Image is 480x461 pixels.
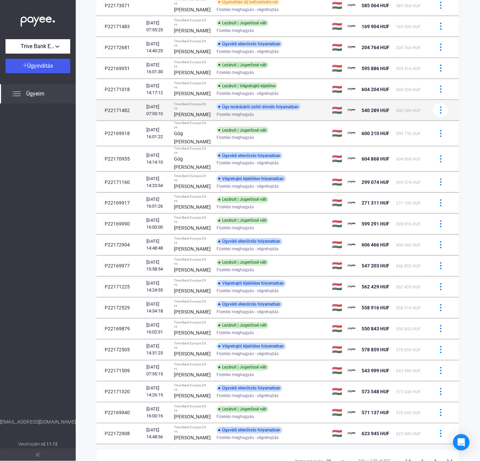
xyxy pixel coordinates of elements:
[437,23,445,30] img: more-blue
[174,246,211,252] strong: [PERSON_NAME]
[217,308,279,316] span: Fizetési meghagyás - végrehajtás
[217,385,282,392] div: Ügyvédi ellenőrzés folyamatban
[21,13,55,27] img: white-payee-white-dot.svg
[174,300,211,308] div: Trive Bank Europe Zrt. vs
[329,424,345,444] td: 🇭🇺
[437,220,445,228] img: more-blue
[146,103,168,117] div: [DATE] 07:55:10
[329,58,345,79] td: 🇭🇺
[96,121,144,146] td: P22169918
[217,238,282,245] div: Ügyvédi ellenőrzés folyamatban
[96,382,144,402] td: P22171320
[362,284,389,290] span: 562 429 HUF
[434,126,448,141] button: more-blue
[146,175,168,189] div: [DATE] 14:23:54
[174,393,211,399] strong: [PERSON_NAME]
[329,37,345,58] td: 🇭🇺
[174,435,211,441] strong: [PERSON_NAME]
[146,62,168,75] div: [DATE] 16:01:30
[348,388,356,396] img: payee-logo
[437,304,445,311] img: more-blue
[217,47,279,56] span: Fizetési meghagyás - végrehajtás
[174,184,211,189] strong: [PERSON_NAME]
[329,256,345,276] td: 🇭🇺
[434,406,448,420] button: more-blue
[348,155,356,163] img: payee-logo
[362,347,389,353] span: 578 859 HUF
[96,319,144,339] td: P22169879
[348,129,356,138] img: payee-logo
[23,63,28,68] img: plus-white.svg
[217,392,279,400] span: Fizetési meghagyás - végrehajtás
[329,121,345,146] td: 🇭🇺
[146,41,168,54] div: [DATE] 14:40:23
[329,193,345,213] td: 🇭🇺
[96,100,144,121] td: P22171482
[329,277,345,297] td: 🇭🇺
[217,364,269,371] div: Lezárult | Jogerőssé vált
[437,130,445,137] img: more-blue
[437,86,445,93] img: more-blue
[28,63,53,69] span: Ügyindítás
[348,409,356,417] img: payee-logo
[96,361,144,381] td: P22171509
[329,340,345,360] td: 🇭🇺
[146,259,168,273] div: [DATE] 15:58:54
[348,220,356,228] img: payee-logo
[362,200,389,206] span: 271 311 HUF
[362,24,389,29] span: 169 904 HUF
[174,237,211,245] div: Trive Bank Europe Zrt. vs
[146,152,168,166] div: [DATE] 14:14:10
[437,325,445,332] img: more-blue
[437,65,445,72] img: more-blue
[329,79,345,100] td: 🇭🇺
[434,103,448,118] button: more-blue
[396,24,421,29] span: 169 904 HUF
[217,62,269,68] div: Lezárult | Jogerőssé vált
[434,19,448,34] button: more-blue
[437,283,445,290] img: more-blue
[329,146,345,172] td: 🇭🇺
[174,102,211,110] div: Trive Bank Europe Zrt. vs
[96,79,144,100] td: P22171018
[174,279,211,287] div: Trive Bank Europe Zrt. vs
[174,156,211,170] strong: Góg [PERSON_NAME]
[396,369,421,374] span: 543 999 HUF
[217,6,279,14] span: Fizetési meghagyás - végrehajtás
[146,343,168,357] div: [DATE] 14:31:25
[348,430,356,438] img: payee-logo
[217,343,286,350] div: Végrehajtó kijelölése folyamatban
[174,205,211,210] strong: [PERSON_NAME]
[396,264,421,269] span: 546 855 HUF
[329,382,345,402] td: 🇭🇺
[146,280,168,294] div: [DATE] 14:24:55
[174,121,211,129] div: Trive Bank Europe Zrt. vs
[96,340,144,360] td: P22172505
[434,364,448,378] button: more-blue
[174,195,211,203] div: Trive Bank Europe Zrt. vs
[217,89,279,98] span: Fizetési meghagyás - végrehajtás
[217,152,282,159] div: Ügyvédi ellenőrzés folyamatban
[217,280,286,287] div: Végrehajtó kijelölése folyamatban
[396,411,421,416] span: 570 692 HUF
[396,201,421,206] span: 271 106 HUF
[174,384,211,392] div: Trive Bank Europe Zrt. vs
[396,87,421,92] span: 604 204 HUF
[396,348,421,353] span: 578 859 HUF
[362,156,389,162] span: 604 868 HUF
[96,214,144,234] td: P22169990
[437,178,445,186] img: more-blue
[362,87,389,92] span: 604 204 HUF
[362,389,389,395] span: 573 548 HUF
[217,266,254,274] span: Fizetési meghagyás
[217,434,279,442] span: Fizetési meghagyás - végrehajtás
[174,216,211,224] div: Trive Bank Europe Zrt. vs
[348,85,356,94] img: payee-logo
[362,305,389,311] span: 558 916 HUF
[146,427,168,441] div: [DATE] 14:48:56
[396,157,421,162] span: 604 868 HUF
[434,343,448,357] button: more-blue
[434,61,448,76] button: more-blue
[217,68,254,77] span: Fizetési meghagyás
[96,16,144,37] td: P22171483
